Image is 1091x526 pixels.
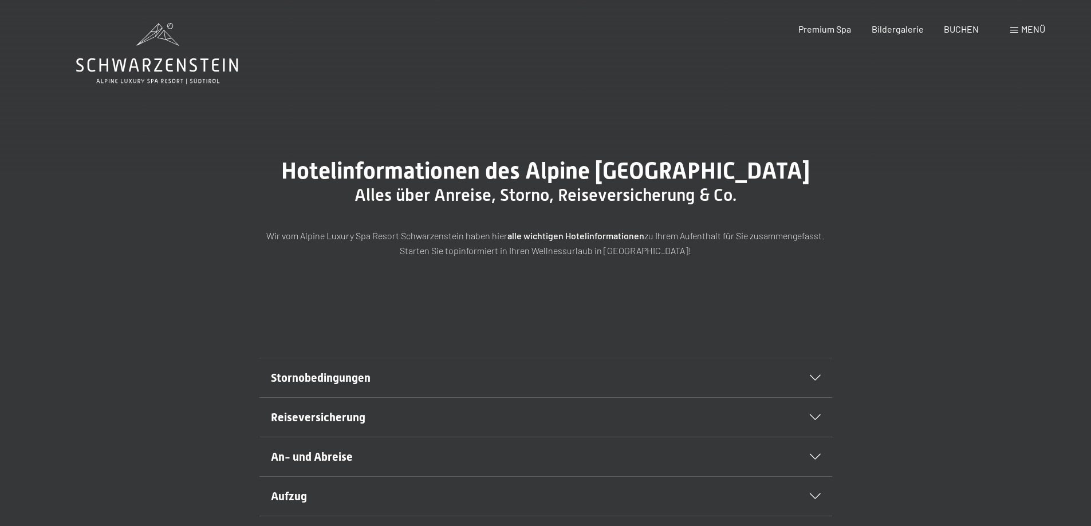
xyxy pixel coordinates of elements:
[944,23,979,34] a: BUCHEN
[271,450,353,464] span: An- und Abreise
[507,230,644,241] strong: alle wichtigen Hotelinformationen
[259,228,832,258] p: Wir vom Alpine Luxury Spa Resort Schwarzenstein haben hier zu Ihrem Aufenthalt für Sie zusammenge...
[271,489,307,503] span: Aufzug
[271,371,371,385] span: Stornobedingungen
[1021,23,1045,34] span: Menü
[271,410,365,424] span: Reiseversicherung
[355,185,736,205] span: Alles über Anreise, Storno, Reiseversicherung & Co.
[798,23,851,34] a: Premium Spa
[281,157,810,184] span: Hotelinformationen des Alpine [GEOGRAPHIC_DATA]
[872,23,924,34] a: Bildergalerie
